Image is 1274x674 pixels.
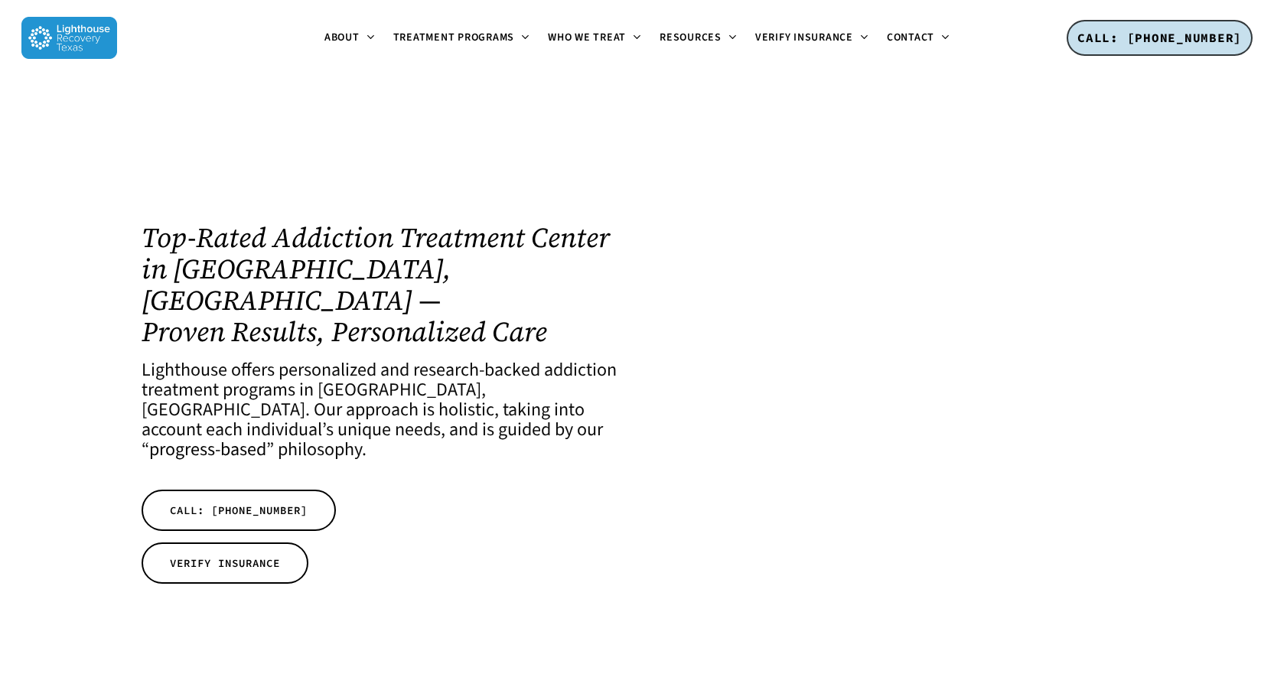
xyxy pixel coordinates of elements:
[1067,20,1253,57] a: CALL: [PHONE_NUMBER]
[1077,30,1242,45] span: CALL: [PHONE_NUMBER]
[384,32,539,44] a: Treatment Programs
[142,222,617,347] h1: Top-Rated Addiction Treatment Center in [GEOGRAPHIC_DATA], [GEOGRAPHIC_DATA] — Proven Results, Pe...
[142,542,308,584] a: VERIFY INSURANCE
[660,30,722,45] span: Resources
[315,32,384,44] a: About
[170,555,280,571] span: VERIFY INSURANCE
[548,30,626,45] span: Who We Treat
[21,17,117,59] img: Lighthouse Recovery Texas
[539,32,650,44] a: Who We Treat
[755,30,853,45] span: Verify Insurance
[142,490,336,531] a: CALL: [PHONE_NUMBER]
[393,30,515,45] span: Treatment Programs
[170,503,308,518] span: CALL: [PHONE_NUMBER]
[887,30,934,45] span: Contact
[746,32,878,44] a: Verify Insurance
[142,360,617,460] h4: Lighthouse offers personalized and research-backed addiction treatment programs in [GEOGRAPHIC_DA...
[878,32,959,44] a: Contact
[650,32,746,44] a: Resources
[149,436,266,463] a: progress-based
[324,30,360,45] span: About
